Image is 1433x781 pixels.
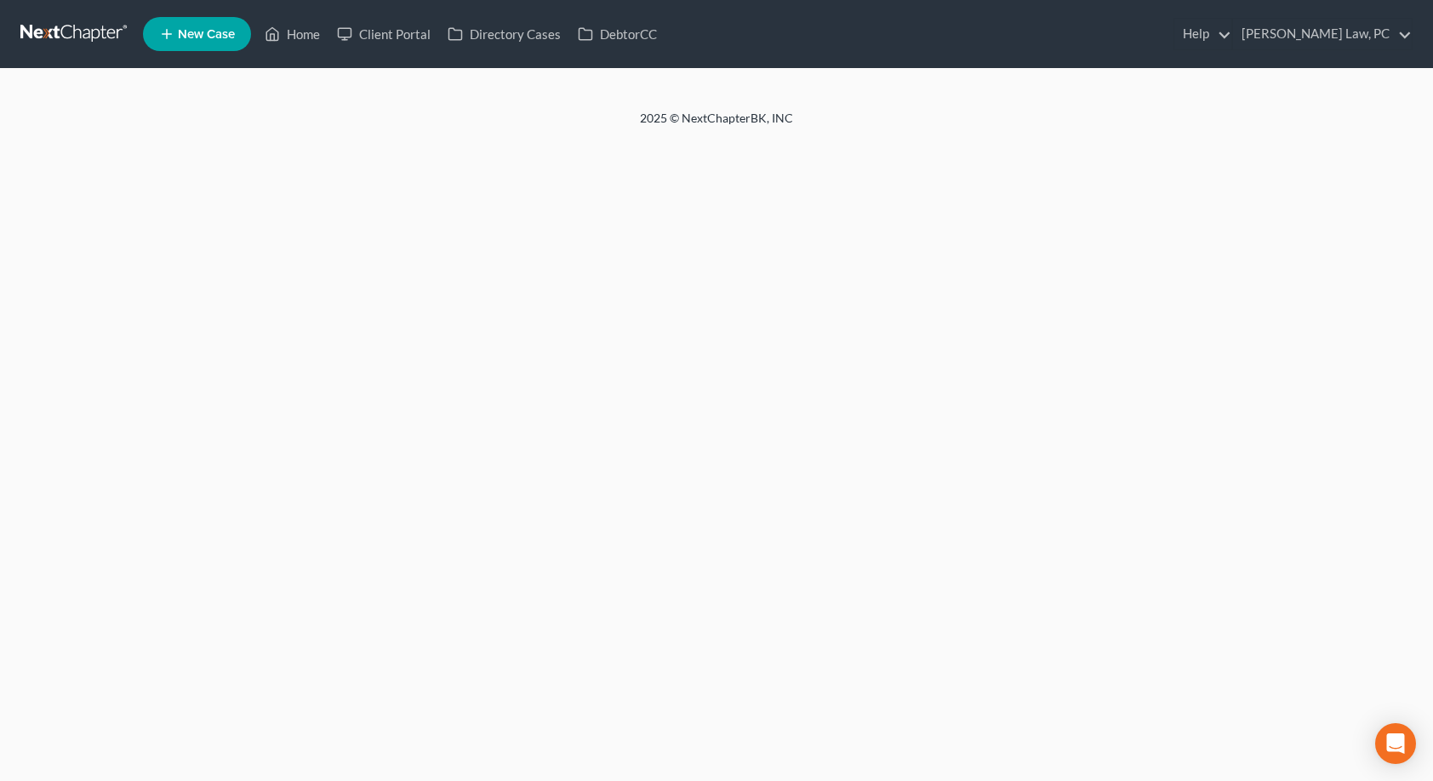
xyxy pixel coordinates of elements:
a: [PERSON_NAME] Law, PC [1233,19,1412,49]
a: Directory Cases [439,19,569,49]
a: Home [256,19,328,49]
a: Help [1174,19,1231,49]
a: DebtorCC [569,19,665,49]
a: Client Portal [328,19,439,49]
div: 2025 © NextChapterBK, INC [231,110,1202,140]
new-legal-case-button: New Case [143,17,251,51]
div: Open Intercom Messenger [1375,723,1416,764]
